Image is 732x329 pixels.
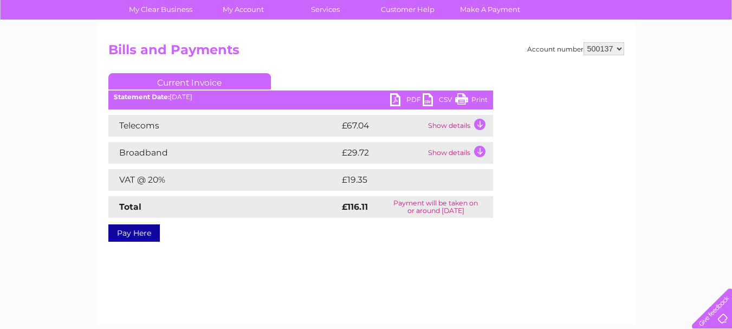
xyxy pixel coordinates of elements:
strong: £116.11 [342,202,368,212]
b: Statement Date: [114,93,170,101]
a: Print [455,93,488,109]
a: Pay Here [108,224,160,242]
a: 0333 014 3131 [528,5,603,19]
td: VAT @ 20% [108,169,339,191]
td: £67.04 [339,115,425,137]
td: Show details [425,115,493,137]
td: Show details [425,142,493,164]
td: £29.72 [339,142,425,164]
td: Telecoms [108,115,339,137]
a: Contact [660,46,686,54]
td: £19.35 [339,169,470,191]
a: Current Invoice [108,73,271,89]
h2: Bills and Payments [108,42,624,63]
a: Log out [696,46,722,54]
strong: Total [119,202,141,212]
a: Blog [638,46,653,54]
img: logo.png [25,28,81,61]
a: PDF [390,93,423,109]
a: Water [541,46,562,54]
a: Energy [568,46,592,54]
a: Telecoms [599,46,631,54]
a: CSV [423,93,455,109]
div: Clear Business is a trading name of Verastar Limited (registered in [GEOGRAPHIC_DATA] No. 3667643... [111,6,623,53]
div: Account number [527,42,624,55]
td: Payment will be taken on or around [DATE] [379,196,493,218]
div: [DATE] [108,93,493,101]
td: Broadband [108,142,339,164]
